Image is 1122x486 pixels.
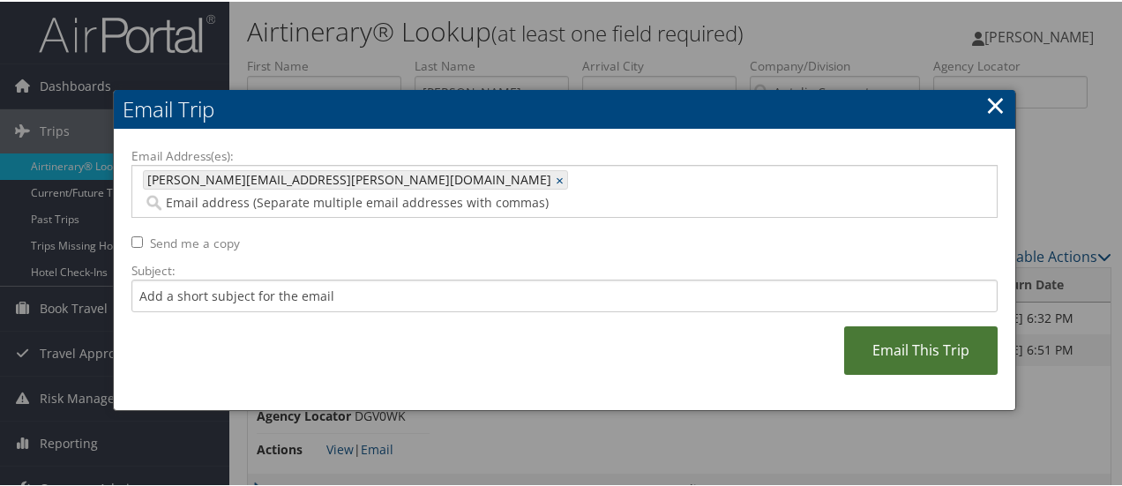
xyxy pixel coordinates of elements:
[556,169,567,187] a: ×
[131,278,998,310] input: Add a short subject for the email
[131,146,998,163] label: Email Address(es):
[114,88,1015,127] h2: Email Trip
[144,169,551,187] span: [PERSON_NAME][EMAIL_ADDRESS][PERSON_NAME][DOMAIN_NAME]
[844,325,998,373] a: Email This Trip
[150,233,240,250] label: Send me a copy
[131,260,998,278] label: Subject:
[985,86,1006,121] a: ×
[143,192,780,210] input: Email address (Separate multiple email addresses with commas)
